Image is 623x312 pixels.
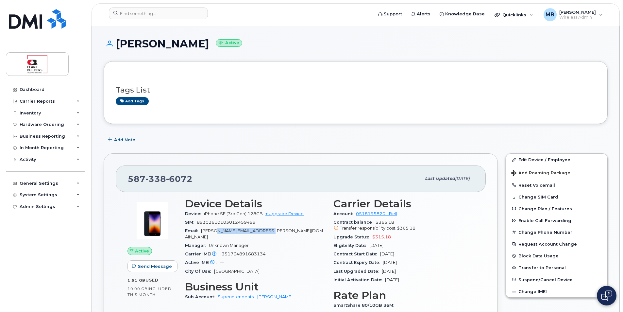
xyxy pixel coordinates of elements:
[127,278,145,283] span: 1.51 GB
[506,215,607,226] button: Enable Call Forwarding
[425,176,455,181] span: Last updated
[506,262,607,273] button: Transfer to Personal
[511,170,570,177] span: Add Roaming Package
[506,238,607,250] button: Request Account Change
[116,86,596,94] h3: Tags List
[380,251,394,256] span: [DATE]
[116,97,149,105] a: Add tags
[135,248,149,254] span: Active
[383,260,397,265] span: [DATE]
[222,251,266,256] span: 351764891683134
[127,260,177,272] button: Send Message
[333,243,369,248] span: Eligibility Date
[214,269,260,274] span: [GEOGRAPHIC_DATA]
[133,201,172,240] img: image20231002-3703462-1angbar.jpeg
[127,286,148,291] span: 10.00 GB
[385,277,399,282] span: [DATE]
[518,218,571,223] span: Enable Call Forwarding
[220,260,224,265] span: —
[145,174,166,184] span: 338
[372,234,391,239] span: $315.18
[216,39,242,47] small: Active
[333,303,397,308] span: SmartShare 80/10GB 36M
[506,250,607,262] button: Block Data Usage
[185,260,220,265] span: Active IMEI
[333,220,474,232] span: $365.18
[382,269,396,274] span: [DATE]
[185,269,214,274] span: City Of Use
[518,206,572,211] span: Change Plan / Features
[506,166,607,179] button: Add Roaming Package
[197,220,256,225] span: 89302610103012459499
[356,211,397,216] a: 0518195820 - Bell
[104,134,141,146] button: Add Note
[185,220,197,225] span: SIM
[397,226,415,231] span: $365.18
[506,226,607,238] button: Change Phone Number
[333,277,385,282] span: Initial Activation Date
[127,286,172,297] span: included this month
[166,174,193,184] span: 6072
[218,294,293,299] a: Superintendents - [PERSON_NAME]
[455,176,470,181] span: [DATE]
[185,281,326,293] h3: Business Unit
[209,243,249,248] span: Unknown Manager
[506,286,607,297] button: Change IMEI
[333,260,383,265] span: Contract Expiry Date
[265,211,304,216] a: + Upgrade Device
[601,290,612,301] img: Open chat
[518,277,573,282] span: Suspend/Cancel Device
[506,191,607,203] button: Change SIM Card
[185,198,326,210] h3: Device Details
[204,211,263,216] span: iPhone SE (3rd Gen) 128GB
[369,243,383,248] span: [DATE]
[185,211,204,216] span: Device
[185,228,323,239] span: [PERSON_NAME][EMAIL_ADDRESS][PERSON_NAME][DOMAIN_NAME]
[333,220,376,225] span: Contract balance
[333,198,474,210] h3: Carrier Details
[185,251,222,256] span: Carrier IMEI
[185,243,209,248] span: Manager
[506,179,607,191] button: Reset Voicemail
[333,211,356,216] span: Account
[128,174,193,184] span: 587
[145,278,159,283] span: used
[506,154,607,165] a: Edit Device / Employee
[185,294,218,299] span: Sub Account
[185,228,201,233] span: Email
[506,274,607,286] button: Suspend/Cancel Device
[340,226,396,231] span: Transfer responsibility cost
[333,234,372,239] span: Upgrade Status
[333,289,474,301] h3: Rate Plan
[333,269,382,274] span: Last Upgraded Date
[138,263,172,269] span: Send Message
[333,251,380,256] span: Contract Start Date
[506,203,607,215] button: Change Plan / Features
[104,38,608,49] h1: [PERSON_NAME]
[114,137,135,143] span: Add Note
